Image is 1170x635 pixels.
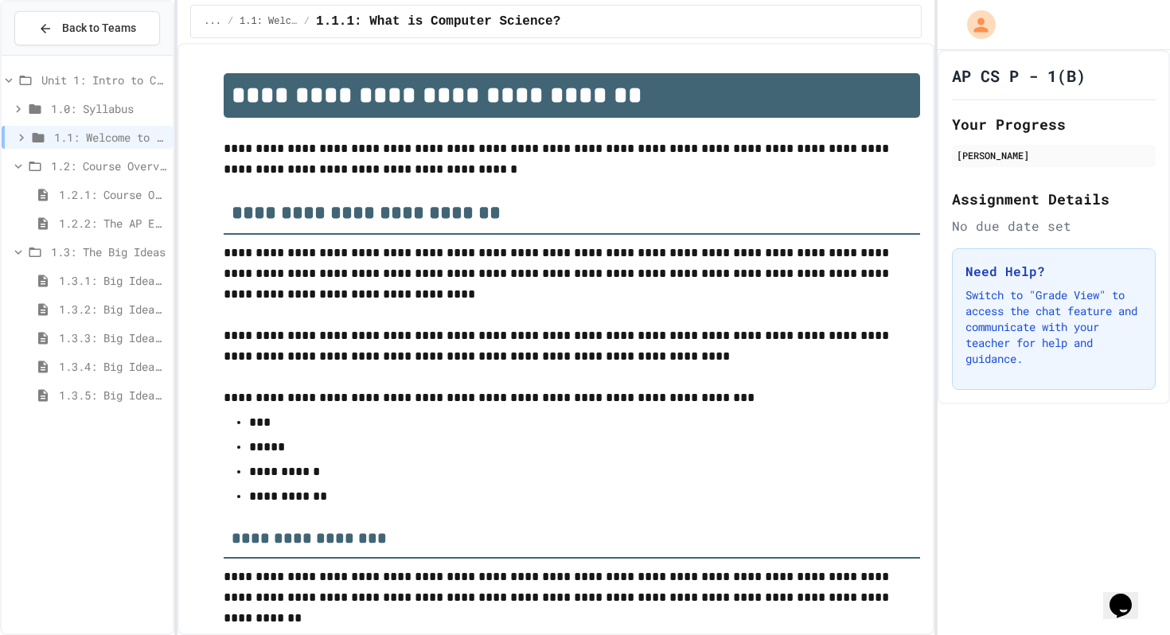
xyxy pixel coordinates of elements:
[59,358,166,375] span: 1.3.4: Big Idea 4 - Computing Systems and Networks
[957,148,1151,162] div: [PERSON_NAME]
[59,272,166,289] span: 1.3.1: Big Idea 1 - Creative Development
[228,15,233,28] span: /
[51,158,166,174] span: 1.2: Course Overview and the AP Exam
[965,287,1142,367] p: Switch to "Grade View" to access the chat feature and communicate with your teacher for help and ...
[1103,571,1154,619] iframe: chat widget
[952,113,1156,135] h2: Your Progress
[51,100,166,117] span: 1.0: Syllabus
[62,20,136,37] span: Back to Teams
[304,15,310,28] span: /
[14,11,160,45] button: Back to Teams
[59,301,166,317] span: 1.3.2: Big Idea 2 - Data
[952,216,1156,236] div: No due date set
[51,243,166,260] span: 1.3: The Big Ideas
[59,186,166,203] span: 1.2.1: Course Overview
[950,6,1000,43] div: My Account
[59,215,166,232] span: 1.2.2: The AP Exam
[316,12,560,31] span: 1.1.1: What is Computer Science?
[54,129,166,146] span: 1.1: Welcome to Computer Science
[59,329,166,346] span: 1.3.3: Big Idea 3 - Algorithms and Programming
[204,15,221,28] span: ...
[59,387,166,403] span: 1.3.5: Big Idea 5 - Impact of Computing
[965,262,1142,281] h3: Need Help?
[240,15,298,28] span: 1.1: Welcome to Computer Science
[41,72,166,88] span: Unit 1: Intro to Computer Science
[952,64,1086,87] h1: AP CS P - 1(B)
[952,188,1156,210] h2: Assignment Details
